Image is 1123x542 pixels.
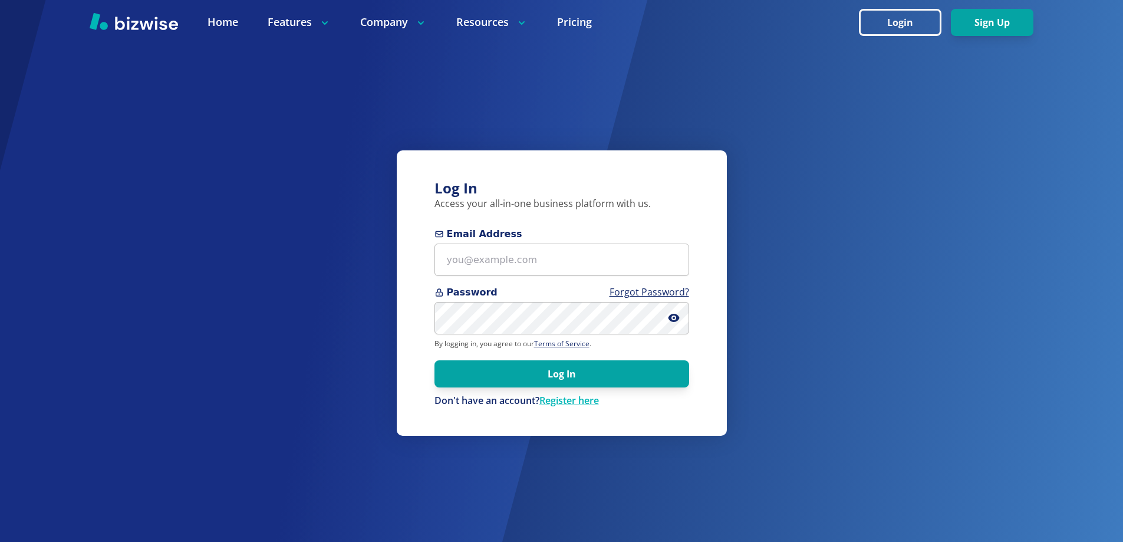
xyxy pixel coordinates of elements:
a: Sign Up [951,17,1033,28]
button: Login [859,9,941,36]
button: Sign Up [951,9,1033,36]
p: By logging in, you agree to our . [434,339,689,349]
a: Login [859,17,951,28]
a: Register here [539,394,599,407]
a: Terms of Service [534,339,590,349]
p: Don't have an account? [434,395,689,408]
div: Don't have an account?Register here [434,395,689,408]
span: Password [434,285,689,300]
button: Log In [434,360,689,387]
p: Company [360,15,427,29]
span: Email Address [434,227,689,241]
p: Access your all-in-one business platform with us. [434,198,689,211]
a: Forgot Password? [610,285,689,298]
input: you@example.com [434,244,689,276]
h3: Log In [434,179,689,198]
a: Home [208,15,238,29]
p: Features [268,15,331,29]
img: Bizwise Logo [90,12,178,30]
a: Pricing [557,15,592,29]
p: Resources [456,15,528,29]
